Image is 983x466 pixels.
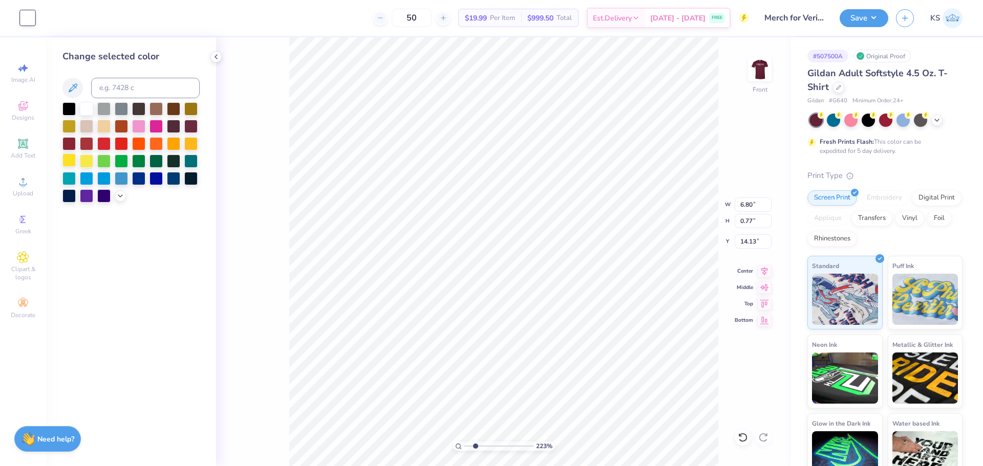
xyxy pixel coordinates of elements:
img: Puff Ink [892,274,958,325]
span: Neon Ink [812,339,837,350]
span: $19.99 [465,13,487,24]
span: Middle [735,284,753,291]
span: Water based Ink [892,418,939,429]
input: – – [392,9,432,27]
div: Print Type [807,170,963,182]
span: Puff Ink [892,260,914,271]
span: KS [930,12,940,24]
span: Gildan [807,97,824,105]
span: Clipart & logos [5,265,41,281]
img: Neon Ink [812,352,878,404]
span: [DATE] - [DATE] [650,13,706,24]
input: Untitled Design [757,8,832,28]
div: Change selected color [62,50,200,63]
span: Total [557,13,572,24]
span: Greek [15,227,31,235]
div: Applique [807,211,848,226]
button: Save [840,9,888,27]
span: Per Item [490,13,515,24]
span: Bottom [735,317,753,324]
span: $999.50 [527,13,553,24]
div: Front [753,85,767,94]
div: Rhinestones [807,231,857,247]
a: KS [930,8,963,28]
img: Metallic & Glitter Ink [892,352,958,404]
div: Vinyl [895,211,924,226]
span: Gildan Adult Softstyle 4.5 Oz. T-Shirt [807,67,948,93]
input: e.g. 7428 c [91,78,200,98]
div: Digital Print [912,190,961,206]
span: Glow in the Dark Ink [812,418,870,429]
div: Screen Print [807,190,857,206]
span: Est. Delivery [593,13,632,24]
span: Minimum Order: 24 + [852,97,904,105]
div: # 507500A [807,50,848,62]
strong: Need help? [37,434,74,444]
img: Standard [812,274,878,325]
span: Top [735,300,753,307]
div: Original Proof [853,50,911,62]
img: Front [750,59,770,80]
span: Designs [12,114,34,122]
span: Add Text [11,151,35,160]
span: Upload [13,189,33,197]
span: Metallic & Glitter Ink [892,339,953,350]
div: Foil [927,211,951,226]
span: Decorate [11,311,35,319]
span: FREE [712,14,722,21]
span: Center [735,268,753,275]
strong: Fresh Prints Flash: [820,138,874,146]
div: Transfers [851,211,892,226]
span: 223 % [536,441,552,451]
span: # G640 [829,97,847,105]
div: This color can be expedited for 5 day delivery. [820,137,946,156]
span: Standard [812,260,839,271]
img: Kath Sales [943,8,963,28]
div: Embroidery [860,190,909,206]
span: Image AI [11,76,35,84]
